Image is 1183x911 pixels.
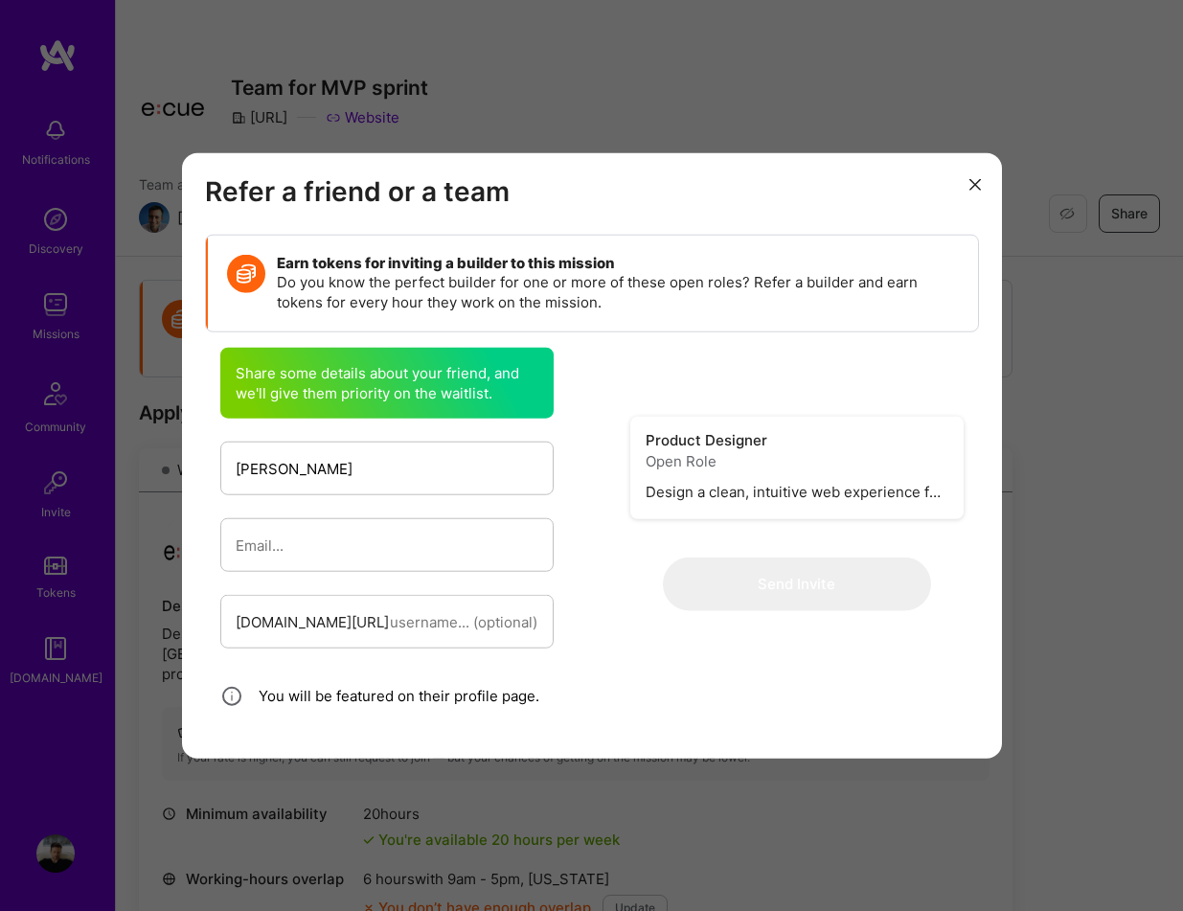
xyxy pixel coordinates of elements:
div: Share some details about your friend, and we'll give them priority on the waitlist. [220,348,554,419]
p: Design a clean, intuitive web experience for interacting with an AI-powered data agent. Must be f... [646,482,948,504]
i: icon Close [969,179,981,191]
img: Token icon [227,255,265,293]
div: modal [182,152,1002,759]
h4: Product Designer [646,432,948,449]
input: Full name... [236,444,538,492]
h5: Open Role [646,453,948,470]
p: Do you know the perfect builder for one or more of these open roles? Refer a builder and earn tok... [277,272,958,312]
h4: Earn tokens for inviting a builder to this mission [277,255,958,272]
input: username... (optional) [390,597,538,646]
img: info [220,684,243,707]
h3: Refer a friend or a team [205,175,979,208]
p: You will be featured on their profile page. [259,686,539,706]
div: [DOMAIN_NAME][URL] [236,611,390,631]
button: Send Invite [663,557,931,610]
input: Email... [236,520,538,569]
